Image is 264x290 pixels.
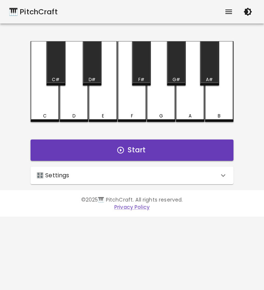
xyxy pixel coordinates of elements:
div: A# [206,76,213,83]
div: 🎛️ Settings [31,167,233,184]
div: G [159,113,163,119]
p: © 2025 🎹 PitchCraft. All rights reserved. [9,196,255,203]
div: B [218,113,221,119]
div: C# [52,76,60,83]
div: D [72,113,75,119]
button: Start [31,139,233,161]
div: E [102,113,104,119]
a: Privacy Policy [114,203,150,211]
div: G# [172,76,180,83]
div: F# [138,76,145,83]
div: D# [89,76,96,83]
a: 🎹 PitchCraft [9,6,58,18]
div: F [131,113,133,119]
p: 🎛️ Settings [36,171,69,180]
button: show more [220,3,238,21]
div: C [43,113,47,119]
div: A [189,113,192,119]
